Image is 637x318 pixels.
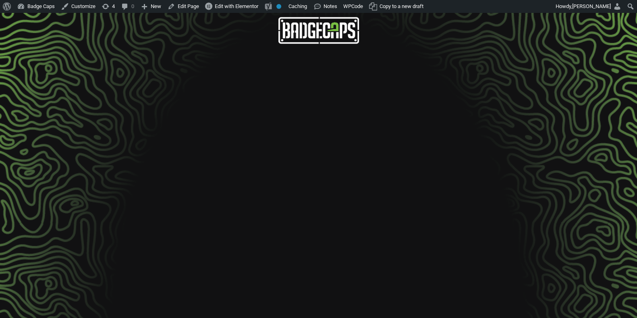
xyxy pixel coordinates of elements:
[276,4,281,9] div: No index
[572,3,611,9] span: [PERSON_NAME]
[215,3,258,9] span: Edit with Elementor
[597,279,637,318] iframe: Chat Widget
[278,17,359,44] img: badgecaps horizontal logo with green accent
